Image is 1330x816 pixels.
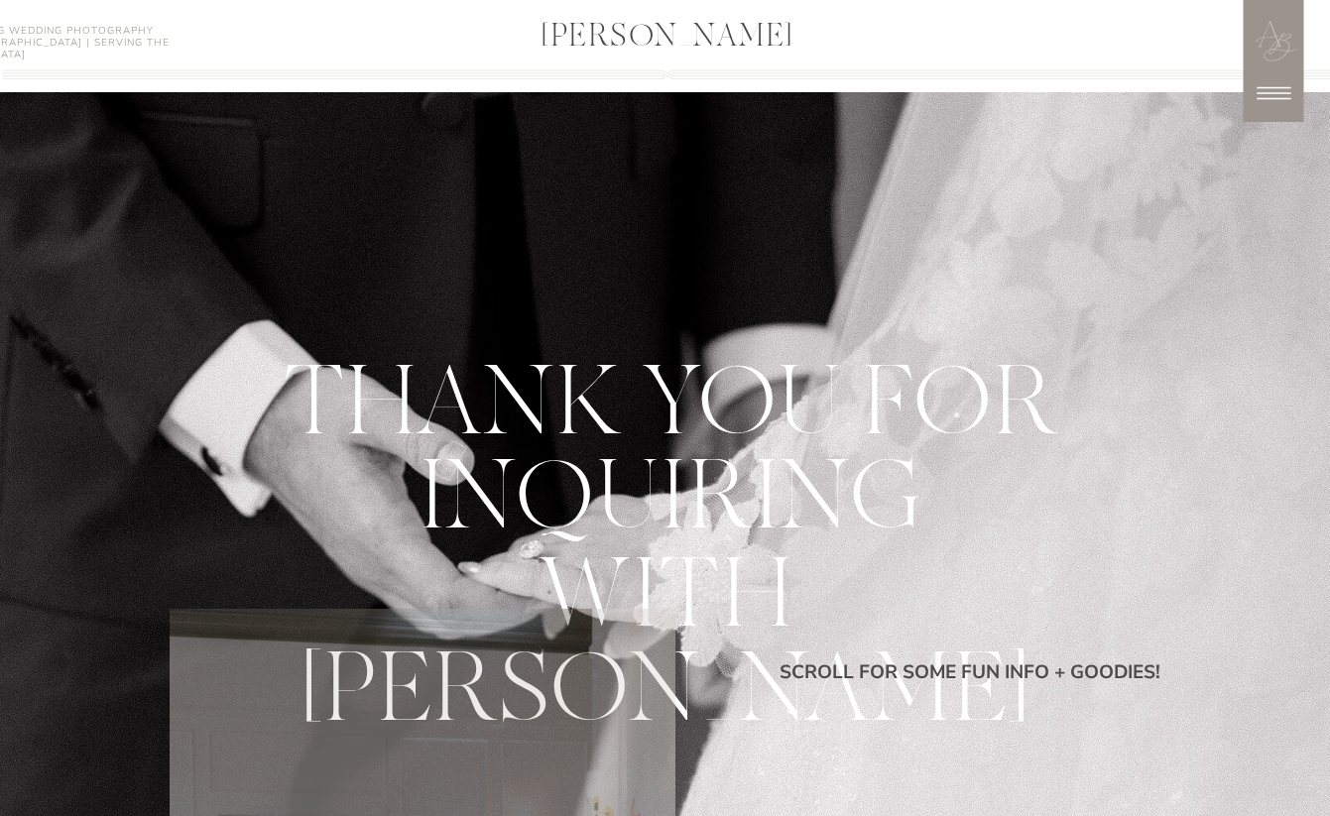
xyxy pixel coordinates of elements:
[780,659,1160,685] b: Scroll for some fun info + goodies!
[433,21,903,58] a: [PERSON_NAME]
[170,548,1160,643] h2: with [PERSON_NAME]
[241,356,1100,573] h2: Thank you for inquiring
